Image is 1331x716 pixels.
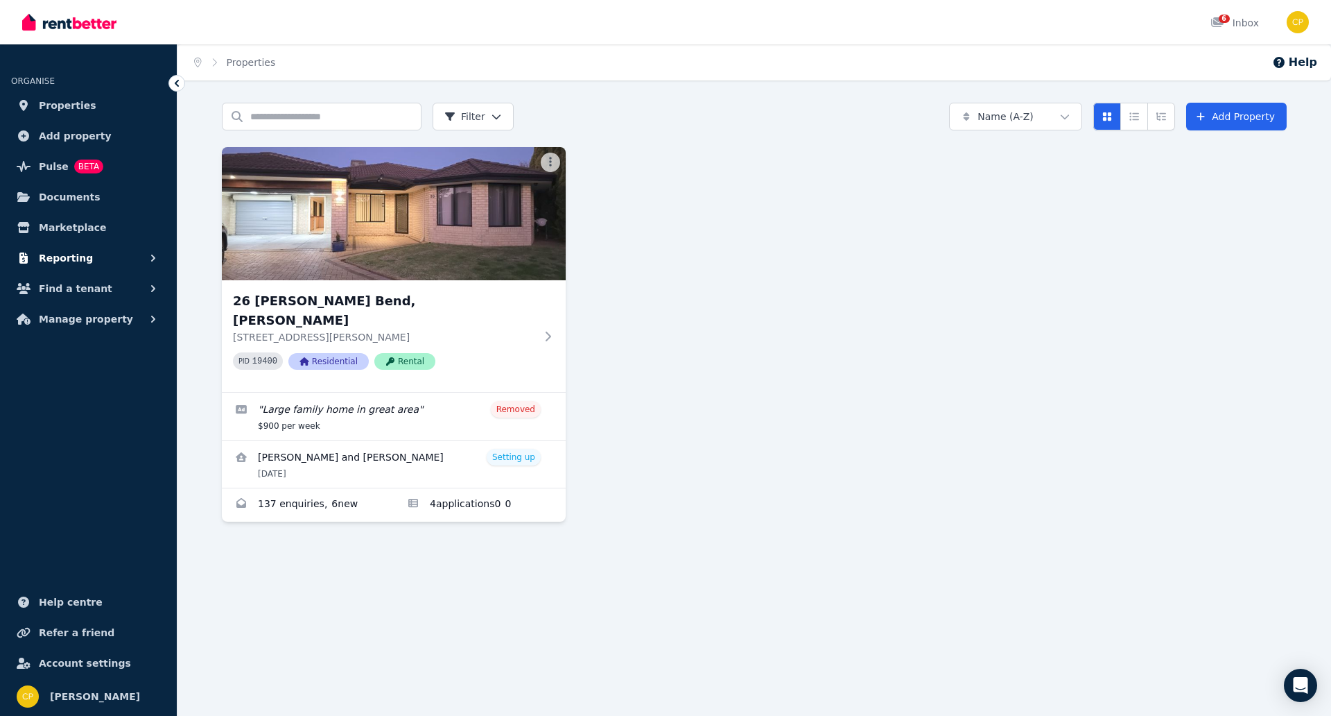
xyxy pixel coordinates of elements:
div: View options [1093,103,1175,130]
a: Help centre [11,588,166,616]
a: Properties [227,57,276,68]
a: Documents [11,183,166,211]
button: Card view [1093,103,1121,130]
a: Add Property [1186,103,1287,130]
a: Enquiries for 26 Hollins Bend, Madeley [222,488,394,522]
button: Filter [433,103,514,130]
a: Edit listing: Large family home in great area [222,393,566,440]
span: Properties [39,97,96,114]
span: Add property [39,128,112,144]
span: [PERSON_NAME] [50,688,140,705]
a: PulseBETA [11,153,166,180]
img: 26 Hollins Bend, Madeley [222,147,566,280]
a: Refer a friend [11,619,166,647]
div: Open Intercom Messenger [1284,669,1317,702]
small: PID [238,357,250,365]
span: Residential [288,353,369,370]
button: Name (A-Z) [949,103,1082,130]
span: Manage property [39,311,133,327]
button: Help [1272,54,1317,71]
h3: 26 [PERSON_NAME] Bend, [PERSON_NAME] [233,291,535,330]
a: Applications for 26 Hollins Bend, Madeley [394,488,566,522]
span: Name (A-Z) [977,110,1034,123]
span: BETA [74,160,103,173]
span: Reporting [39,250,93,266]
span: Marketplace [39,219,106,236]
span: Pulse [39,158,69,175]
button: Compact list view [1120,103,1148,130]
span: Refer a friend [39,624,114,641]
nav: Breadcrumb [177,44,292,80]
img: Clinton Paskins [17,685,39,708]
a: Add property [11,122,166,150]
span: Account settings [39,655,131,672]
span: Documents [39,189,101,205]
span: ORGANISE [11,76,55,86]
button: Reporting [11,244,166,272]
div: Inbox [1210,16,1259,30]
img: RentBetter [22,12,116,33]
button: Find a tenant [11,275,166,302]
button: Expanded list view [1147,103,1175,130]
span: Help centre [39,594,103,611]
a: Marketplace [11,214,166,241]
a: Account settings [11,649,166,677]
span: Find a tenant [39,280,112,297]
a: View details for Laura and Ross Cooper [222,441,566,488]
code: 19400 [252,357,277,366]
button: More options [541,153,560,172]
span: 6 [1219,15,1230,23]
p: [STREET_ADDRESS][PERSON_NAME] [233,330,535,344]
span: Rental [374,353,435,370]
button: Manage property [11,305,166,333]
img: Clinton Paskins [1287,11,1309,33]
a: 26 Hollins Bend, Madeley26 [PERSON_NAME] Bend, [PERSON_NAME][STREET_ADDRESS][PERSON_NAME]PID 1940... [222,147,566,392]
a: Properties [11,92,166,119]
span: Filter [444,110,485,123]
